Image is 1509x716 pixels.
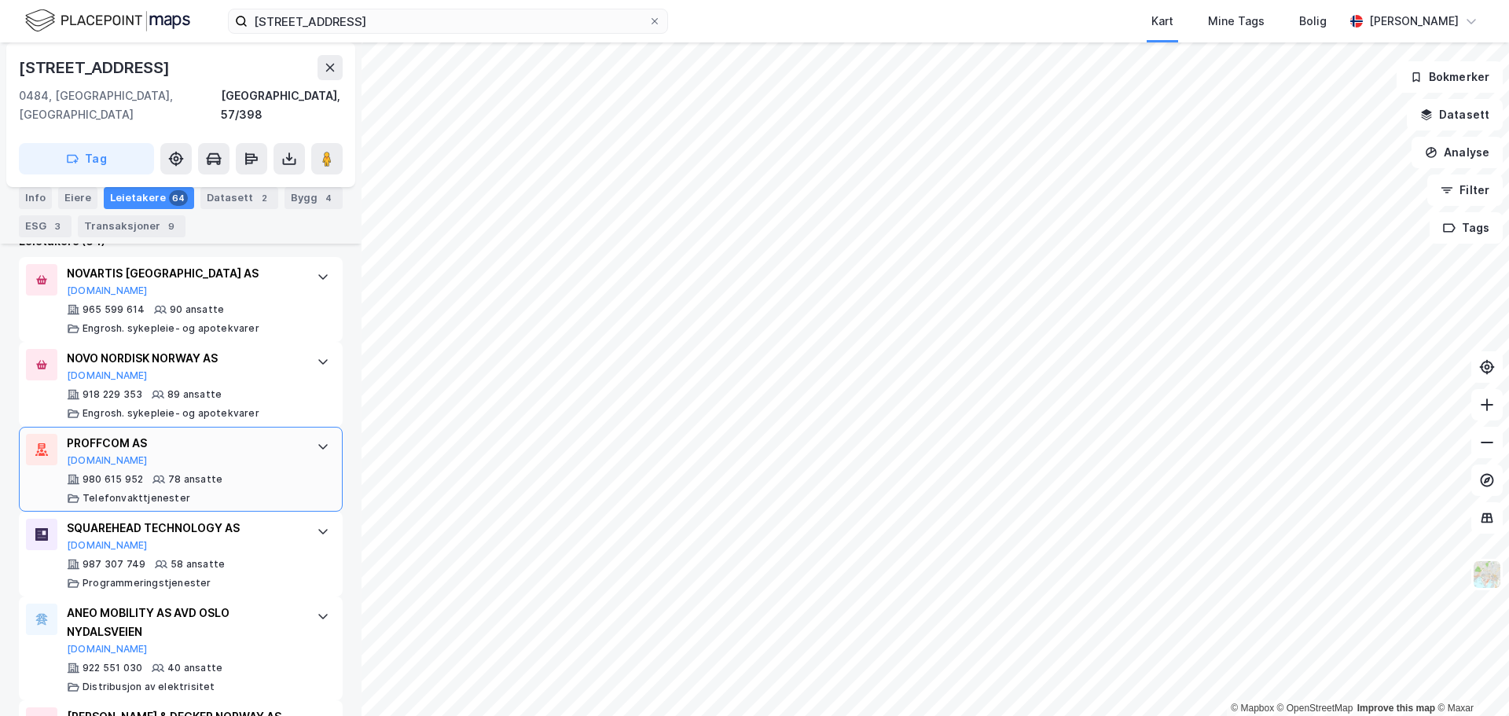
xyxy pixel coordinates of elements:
div: Kontrollprogram for chat [1430,641,1509,716]
div: Distribusjon av elektrisitet [83,681,215,693]
div: NOVO NORDISK NORWAY AS [67,349,301,368]
div: NOVARTIS [GEOGRAPHIC_DATA] AS [67,264,301,283]
div: Bolig [1299,12,1327,31]
div: 922 551 030 [83,662,142,674]
div: [PERSON_NAME] [1369,12,1459,31]
div: Kart [1151,12,1173,31]
div: 9 [163,218,179,234]
div: 980 615 952 [83,473,143,486]
div: Bygg [285,187,343,209]
button: Tag [19,143,154,174]
div: Eiere [58,187,97,209]
div: ANEO MOBILITY AS AVD OSLO NYDALSVEIEN [67,604,301,641]
img: Z [1472,560,1502,589]
div: [GEOGRAPHIC_DATA], 57/398 [221,86,343,124]
div: 89 ansatte [167,388,222,401]
button: [DOMAIN_NAME] [67,454,148,467]
div: PROFFCOM AS [67,434,301,453]
div: Transaksjoner [78,215,185,237]
button: Bokmerker [1397,61,1503,93]
a: OpenStreetMap [1277,703,1353,714]
img: logo.f888ab2527a4732fd821a326f86c7f29.svg [25,7,190,35]
div: 0484, [GEOGRAPHIC_DATA], [GEOGRAPHIC_DATA] [19,86,221,124]
button: [DOMAIN_NAME] [67,539,148,552]
div: Mine Tags [1208,12,1265,31]
button: [DOMAIN_NAME] [67,369,148,382]
div: 987 307 749 [83,558,145,571]
button: [DOMAIN_NAME] [67,643,148,655]
div: ESG [19,215,72,237]
div: Programmeringstjenester [83,577,211,589]
button: Filter [1427,174,1503,206]
div: 3 [50,218,65,234]
div: 64 [169,190,188,206]
div: Info [19,187,52,209]
a: Improve this map [1357,703,1435,714]
div: Datasett [200,187,278,209]
a: Mapbox [1231,703,1274,714]
button: [DOMAIN_NAME] [67,285,148,297]
div: [STREET_ADDRESS] [19,55,173,80]
div: 965 599 614 [83,303,145,316]
input: Søk på adresse, matrikkel, gårdeiere, leietakere eller personer [248,9,648,33]
div: Telefonvakttjenester [83,492,190,505]
div: SQUAREHEAD TECHNOLOGY AS [67,519,301,538]
div: 40 ansatte [167,662,222,674]
div: 58 ansatte [171,558,225,571]
div: Leietakere [104,187,194,209]
div: 2 [256,190,272,206]
button: Tags [1430,212,1503,244]
div: Engrosh. sykepleie- og apotekvarer [83,407,259,420]
button: Analyse [1412,137,1503,168]
div: 918 229 353 [83,388,142,401]
div: Engrosh. sykepleie- og apotekvarer [83,322,259,335]
iframe: Chat Widget [1430,641,1509,716]
div: 4 [321,190,336,206]
button: Datasett [1407,99,1503,130]
div: 90 ansatte [170,303,224,316]
div: 78 ansatte [168,473,222,486]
